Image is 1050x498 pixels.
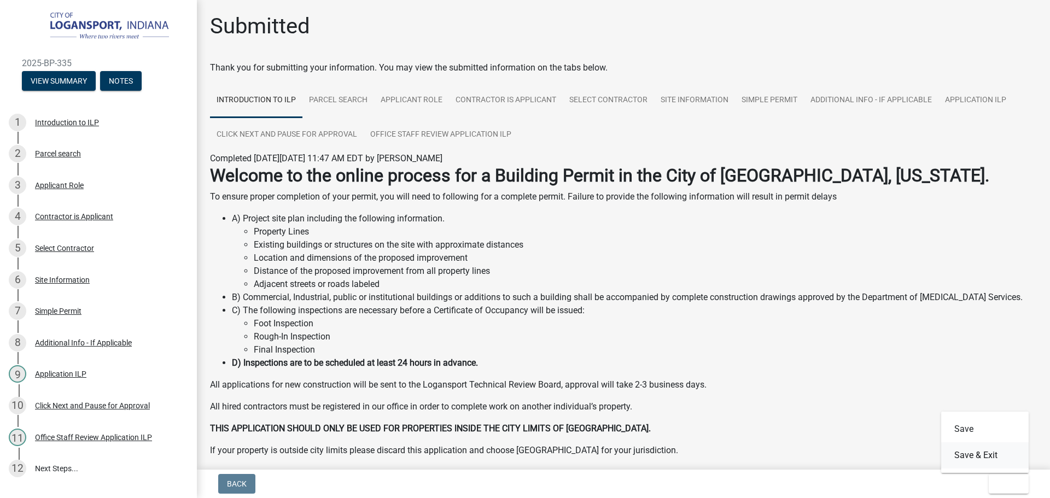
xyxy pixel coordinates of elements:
[35,213,113,220] div: Contractor is Applicant
[9,397,26,414] div: 10
[938,83,1013,118] a: Application ILP
[22,71,96,91] button: View Summary
[232,291,1037,304] li: B) Commercial, Industrial, public or institutional buildings or additions to such a building shal...
[735,83,804,118] a: Simple Permit
[9,460,26,477] div: 12
[374,83,449,118] a: Applicant Role
[210,423,651,433] strong: THIS APPLICATION SHOULD ONLY BE USED FOR PROPERTIES INSIDE THE CITY LIMITS OF [GEOGRAPHIC_DATA].
[254,225,1037,238] li: Property Lines
[654,83,735,118] a: Site Information
[997,479,1013,488] span: Exit
[210,190,1037,203] p: To ensure proper completion of your permit, you will need to following for a complete permit. Fai...
[364,118,518,153] a: Office Staff Review Application ILP
[254,265,1037,278] li: Distance of the proposed improvement from all property lines
[35,307,81,315] div: Simple Permit
[210,444,1037,457] p: If your property is outside city limits please discard this application and choose [GEOGRAPHIC_DA...
[9,208,26,225] div: 4
[9,429,26,446] div: 11
[210,153,442,163] span: Completed [DATE][DATE] 11:47 AM EDT by [PERSON_NAME]
[9,239,26,257] div: 5
[9,271,26,289] div: 6
[941,442,1029,468] button: Save & Exit
[210,378,1037,391] p: All applications for new construction will be sent to the Logansport Technical Review Board, appr...
[35,433,152,441] div: Office Staff Review Application ILP
[254,251,1037,265] li: Location and dimensions of the proposed improvement
[9,365,26,383] div: 9
[35,244,94,252] div: Select Contractor
[563,83,654,118] a: Select Contractor
[35,276,90,284] div: Site Information
[210,165,989,186] strong: Welcome to the online process for a Building Permit in the City of [GEOGRAPHIC_DATA], [US_STATE].
[22,11,179,42] img: City of Logansport, Indiana
[941,416,1029,442] button: Save
[449,83,563,118] a: Contractor is Applicant
[9,334,26,351] div: 8
[210,61,1037,74] div: Thank you for submitting your information. You may view the submitted information on the tabs below.
[35,402,150,409] div: Click Next and Pause for Approval
[210,83,302,118] a: Introduction to ILP
[232,212,1037,291] li: A) Project site plan including the following information.
[941,412,1029,473] div: Exit
[227,479,247,488] span: Back
[302,83,374,118] a: Parcel search
[100,71,142,91] button: Notes
[22,58,175,68] span: 2025-BP-335
[804,83,938,118] a: Additional Info - If Applicable
[9,177,26,194] div: 3
[232,304,1037,356] li: C) The following inspections are necessary before a Certificate of Occupancy will be issued:
[218,474,255,494] button: Back
[9,145,26,162] div: 2
[100,77,142,86] wm-modal-confirm: Notes
[35,339,132,347] div: Additional Info - If Applicable
[254,278,1037,291] li: Adjacent streets or roads labeled
[254,317,1037,330] li: Foot Inspection
[35,119,99,126] div: Introduction to ILP
[989,474,1029,494] button: Exit
[232,358,478,368] strong: D) Inspections are to be scheduled at least 24 hours in advance.
[254,343,1037,356] li: Final Inspection
[35,370,86,378] div: Application ILP
[210,400,1037,413] p: All hired contractors must be registered in our office in order to complete work on another indiv...
[35,150,81,157] div: Parcel search
[254,330,1037,343] li: Rough-In Inspection
[210,118,364,153] a: Click Next and Pause for Approval
[35,181,84,189] div: Applicant Role
[210,13,310,39] h1: Submitted
[9,114,26,131] div: 1
[22,77,96,86] wm-modal-confirm: Summary
[254,238,1037,251] li: Existing buildings or structures on the site with approximate distances
[9,302,26,320] div: 7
